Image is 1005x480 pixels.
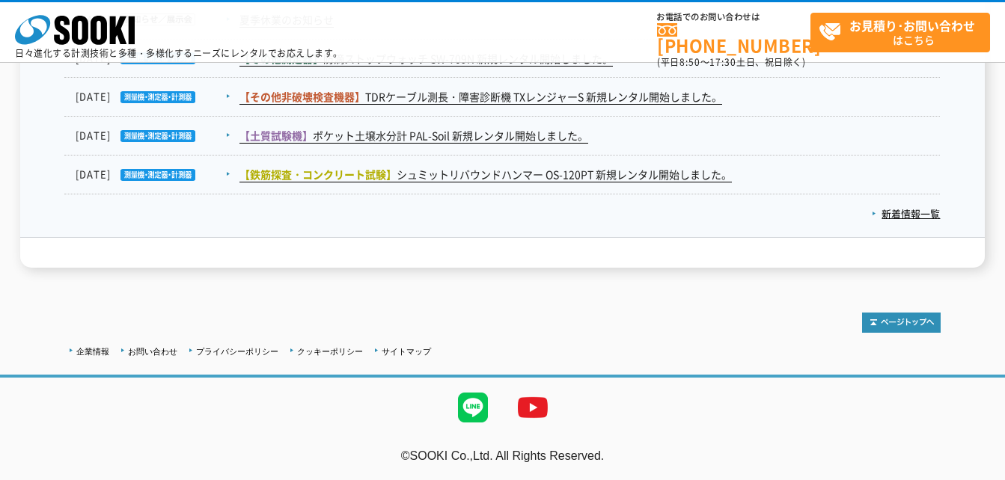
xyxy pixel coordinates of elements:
a: お問い合わせ [128,347,177,356]
a: 【鉄筋探査・コンクリート試験】シュミットリバウンドハンマー OS-120PT 新規レンタル開始しました。 [239,167,732,182]
img: 測量機・測定器・計測器 [111,130,195,142]
span: 【土質試験機】 [239,128,313,143]
span: 【鉄筋探査・コンクリート試験】 [239,167,397,182]
a: 新着情報一覧 [872,206,940,221]
span: 8:50 [679,55,700,69]
img: 測量機・測定器・計測器 [111,169,195,181]
a: 【その他非破壊検査機器】TDRケーブル測長・障害診断機 TXレンジャーS 新規レンタル開始しました。 [239,89,722,105]
img: LINE [443,378,503,437]
span: 【その他非破壊検査機器】 [239,89,365,104]
dt: [DATE] [76,89,238,105]
a: [PHONE_NUMBER] [657,23,810,54]
span: お電話でのお問い合わせは [657,13,810,22]
img: YouTube [503,378,563,437]
a: お見積り･お問い合わせはこちら [810,13,990,52]
a: プライバシーポリシー [196,347,278,356]
a: クッキーポリシー [297,347,363,356]
a: 企業情報 [76,347,109,356]
dt: [DATE] [76,128,238,144]
strong: お見積り･お問い合わせ [849,16,975,34]
p: 日々進化する計測技術と多種・多様化するニーズにレンタルでお応えします。 [15,49,343,58]
a: 【土質試験機】ポケット土壌水分計 PAL-Soil 新規レンタル開始しました。 [239,128,588,144]
span: (平日 ～ 土日、祝日除く) [657,55,805,69]
span: はこちら [819,13,989,51]
a: サイトマップ [382,347,431,356]
span: 17:30 [709,55,736,69]
img: 測量機・測定器・計測器 [111,91,195,103]
a: テストMail [947,465,1005,478]
dt: [DATE] [76,167,238,182]
img: トップページへ [862,313,941,333]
